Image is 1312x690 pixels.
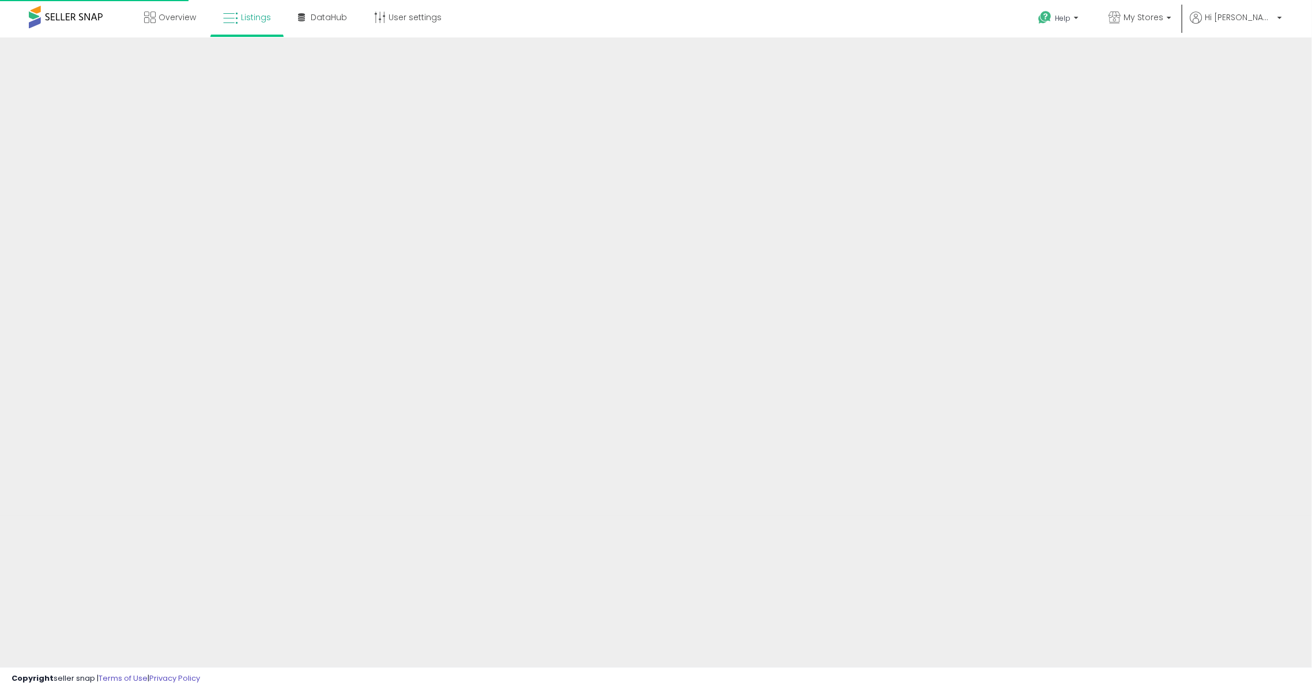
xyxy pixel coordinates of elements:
[1038,10,1052,25] i: Get Help
[311,12,347,23] span: DataHub
[159,12,196,23] span: Overview
[1029,2,1090,37] a: Help
[1124,12,1163,23] span: My Stores
[1190,12,1282,37] a: Hi [PERSON_NAME]
[1205,12,1274,23] span: Hi [PERSON_NAME]
[1055,13,1070,23] span: Help
[241,12,271,23] span: Listings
